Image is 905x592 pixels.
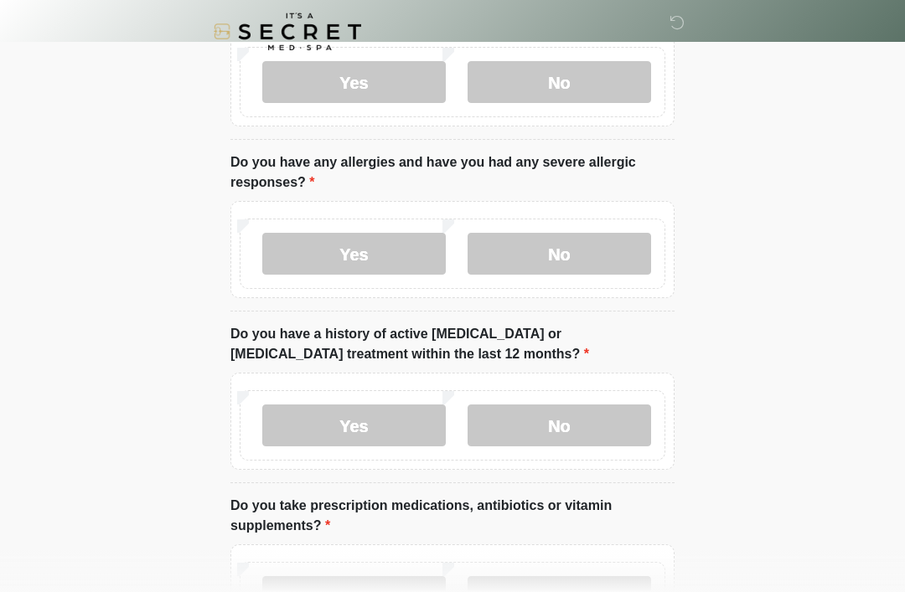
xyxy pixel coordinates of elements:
[468,404,651,446] label: No
[230,496,675,536] label: Do you take prescription medications, antibiotics or vitamin supplements?
[230,152,675,193] label: Do you have any allergies and have you had any severe allergic responses?
[214,13,361,50] img: It's A Secret Med Spa Logo
[468,61,651,103] label: No
[262,404,446,446] label: Yes
[262,233,446,275] label: Yes
[262,61,446,103] label: Yes
[230,324,675,364] label: Do you have a history of active [MEDICAL_DATA] or [MEDICAL_DATA] treatment within the last 12 mon...
[468,233,651,275] label: No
